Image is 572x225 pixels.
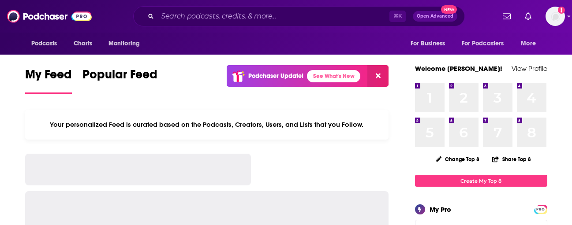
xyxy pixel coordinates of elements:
span: Popular Feed [82,67,157,87]
span: ⌘ K [389,11,406,22]
button: Share Top 8 [492,151,531,168]
a: See What's New [307,70,360,82]
a: Popular Feed [82,67,157,94]
button: open menu [102,35,151,52]
button: Change Top 8 [430,154,485,165]
a: My Feed [25,67,72,94]
a: Show notifications dropdown [499,9,514,24]
span: My Feed [25,67,72,87]
a: Create My Top 8 [415,175,547,187]
a: Show notifications dropdown [521,9,535,24]
span: For Business [411,37,445,50]
svg: Add a profile image [558,7,565,14]
span: New [441,5,457,14]
span: For Podcasters [462,37,504,50]
button: open menu [515,35,547,52]
span: Podcasts [31,37,57,50]
div: Search podcasts, credits, & more... [133,6,465,26]
button: open menu [404,35,456,52]
span: More [521,37,536,50]
a: Charts [68,35,98,52]
span: Monitoring [108,37,140,50]
span: Charts [74,37,93,50]
input: Search podcasts, credits, & more... [157,9,389,23]
a: View Profile [512,64,547,73]
img: User Profile [546,7,565,26]
img: Podchaser - Follow, Share and Rate Podcasts [7,8,92,25]
a: PRO [535,206,546,212]
button: Open AdvancedNew [413,11,457,22]
a: Welcome [PERSON_NAME]! [415,64,502,73]
button: open menu [25,35,69,52]
div: Your personalized Feed is curated based on the Podcasts, Creators, Users, and Lists that you Follow. [25,110,389,140]
span: Logged in as jackiemayer [546,7,565,26]
button: open menu [456,35,517,52]
span: Open Advanced [417,14,453,18]
button: Show profile menu [546,7,565,26]
div: My Pro [430,205,451,214]
p: Podchaser Update! [248,72,303,80]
